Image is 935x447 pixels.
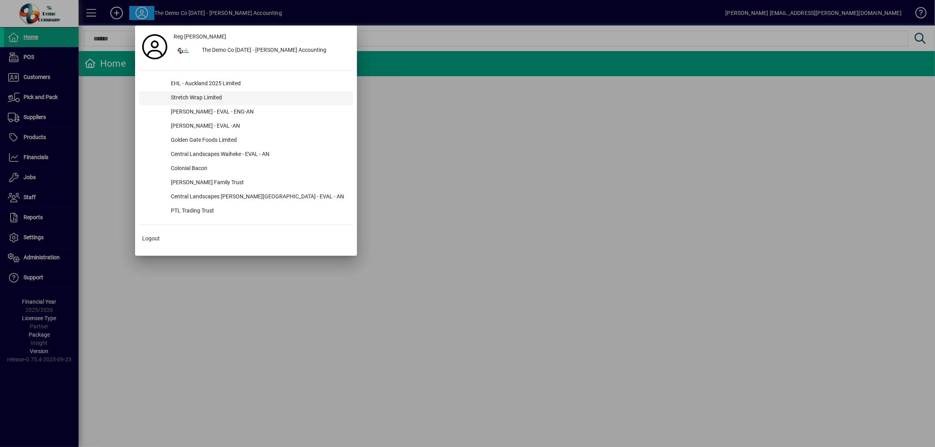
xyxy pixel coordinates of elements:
[139,148,353,162] button: Central Landscapes Waiheke - EVAL - AN
[196,44,353,58] div: The Demo Co [DATE] - [PERSON_NAME] Accounting
[139,91,353,105] button: Stretch Wrap Limited
[170,29,353,44] a: Reg [PERSON_NAME]
[139,77,353,91] button: EHL - Auckland 2025 Limited
[165,190,353,204] div: Central Landscapes [PERSON_NAME][GEOGRAPHIC_DATA] - EVAL - AN
[139,176,353,190] button: [PERSON_NAME] Family Trust
[165,91,353,105] div: Stretch Wrap Limited
[139,190,353,204] button: Central Landscapes [PERSON_NAME][GEOGRAPHIC_DATA] - EVAL - AN
[139,204,353,218] button: PTL Trading Trust
[165,77,353,91] div: EHL - Auckland 2025 Limited
[165,105,353,119] div: [PERSON_NAME] - EVAL - ENG-AN
[142,234,160,243] span: Logout
[139,119,353,134] button: [PERSON_NAME] - EVAL -AN
[139,231,353,245] button: Logout
[170,44,353,58] button: The Demo Co [DATE] - [PERSON_NAME] Accounting
[165,119,353,134] div: [PERSON_NAME] - EVAL -AN
[165,176,353,190] div: [PERSON_NAME] Family Trust
[165,134,353,148] div: Golden Gate Foods Limited
[165,162,353,176] div: Colonial Bacon
[174,33,226,41] span: Reg [PERSON_NAME]
[165,148,353,162] div: Central Landscapes Waiheke - EVAL - AN
[139,162,353,176] button: Colonial Bacon
[139,105,353,119] button: [PERSON_NAME] - EVAL - ENG-AN
[139,40,170,54] a: Profile
[139,134,353,148] button: Golden Gate Foods Limited
[165,204,353,218] div: PTL Trading Trust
